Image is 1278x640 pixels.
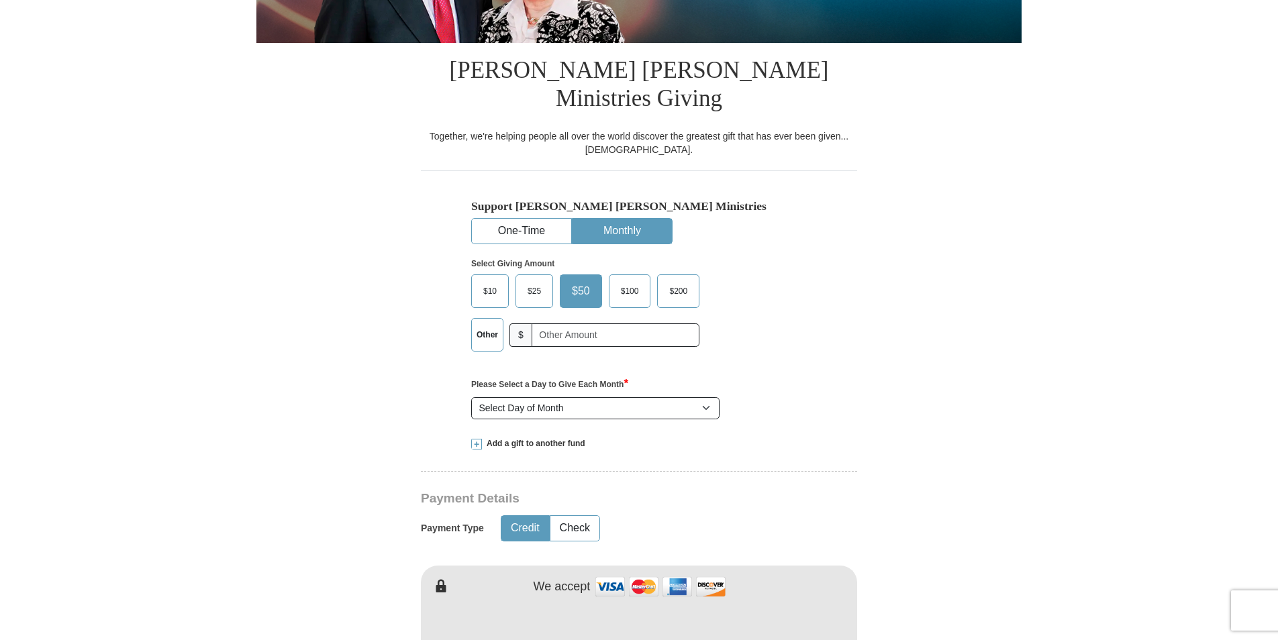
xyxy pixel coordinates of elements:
[471,380,628,389] strong: Please Select a Day to Give Each Month
[662,281,694,301] span: $200
[501,516,549,541] button: Credit
[550,516,599,541] button: Check
[565,281,597,301] span: $50
[472,319,503,351] label: Other
[482,438,585,449] span: Add a gift to another fund
[477,281,503,301] span: $10
[509,323,532,347] span: $
[534,580,591,594] h4: We accept
[421,523,484,534] h5: Payment Type
[614,281,646,301] span: $100
[471,259,554,268] strong: Select Giving Amount
[421,491,763,506] h3: Payment Details
[471,199,807,213] h5: Support [PERSON_NAME] [PERSON_NAME] Ministries
[472,219,571,244] button: One-Time
[421,43,857,129] h1: [PERSON_NAME] [PERSON_NAME] Ministries Giving
[421,129,857,156] div: Together, we're helping people all over the world discover the greatest gift that has ever been g...
[532,323,699,347] input: Other Amount
[573,219,672,244] button: Monthly
[521,281,548,301] span: $25
[593,572,728,601] img: credit cards accepted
